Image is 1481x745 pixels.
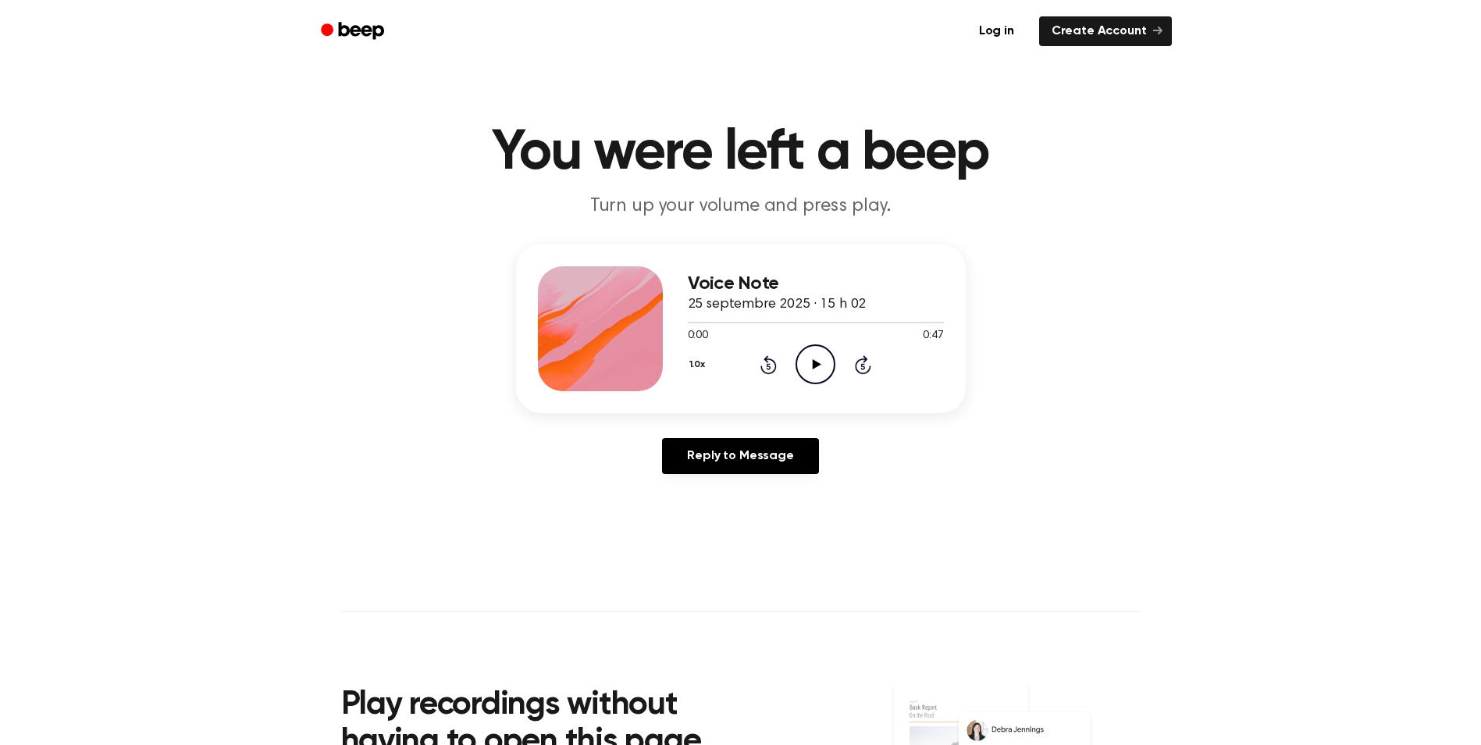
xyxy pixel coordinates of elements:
span: 0:47 [923,328,943,344]
a: Log in [963,13,1030,49]
span: 25 septembre 2025 · 15 h 02 [688,298,867,312]
a: Reply to Message [662,438,818,474]
p: Turn up your volume and press play. [441,194,1041,219]
button: 1.0x [688,351,711,378]
h3: Voice Note [688,273,944,294]
span: 0:00 [688,328,708,344]
h1: You were left a beep [341,125,1141,181]
a: Create Account [1039,16,1172,46]
a: Beep [310,16,398,47]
